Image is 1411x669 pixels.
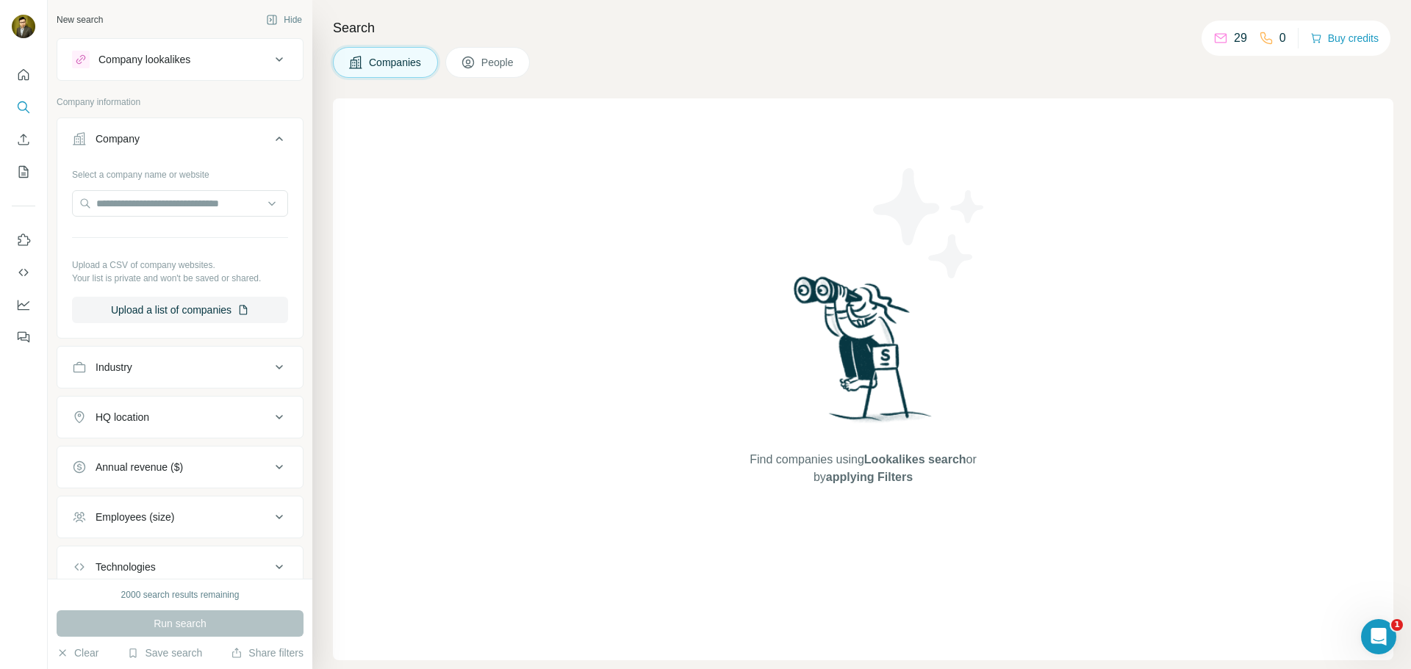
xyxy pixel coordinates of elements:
button: Search [12,94,35,120]
button: Dashboard [12,292,35,318]
p: 0 [1279,29,1286,47]
p: Upload a CSV of company websites. [72,258,288,272]
button: Company lookalikes [57,42,303,77]
p: Company information [57,95,304,109]
button: Annual revenue ($) [57,449,303,485]
p: Your list is private and won't be saved or shared. [72,272,288,285]
button: Use Surfe on LinkedIn [12,227,35,253]
button: Save search [127,646,202,660]
span: People [481,55,515,70]
div: 2000 search results remaining [121,588,240,601]
iframe: Intercom live chat [1361,619,1396,654]
div: Employees (size) [96,510,174,524]
button: Hide [256,9,312,31]
span: Lookalikes search [864,453,966,466]
div: New search [57,13,103,26]
button: HQ location [57,399,303,435]
button: Feedback [12,324,35,350]
button: Use Surfe API [12,259,35,286]
div: Company [96,131,140,146]
button: Share filters [231,646,304,660]
button: Clear [57,646,98,660]
div: Select a company name or website [72,162,288,181]
button: Upload a list of companies [72,297,288,323]
h4: Search [333,18,1393,38]
img: Surfe Illustration - Stars [864,157,996,289]
img: Avatar [12,15,35,38]
button: My lists [12,159,35,185]
div: Annual revenue ($) [96,460,183,474]
button: Company [57,121,303,162]
button: Buy credits [1310,28,1379,48]
span: Find companies using or by [745,451,980,486]
button: Employees (size) [57,499,303,535]
button: Technologies [57,549,303,585]
span: applying Filters [826,471,913,483]
button: Enrich CSV [12,126,35,153]
div: Company lookalikes [98,52,190,67]
img: Surfe Illustration - Woman searching with binoculars [787,272,940,436]
span: 1 [1391,619,1403,631]
div: Technologies [96,560,156,574]
div: Industry [96,360,132,375]
button: Quick start [12,62,35,88]
p: 29 [1234,29,1247,47]
span: Companies [369,55,423,70]
button: Industry [57,350,303,385]
div: HQ location [96,410,149,424]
